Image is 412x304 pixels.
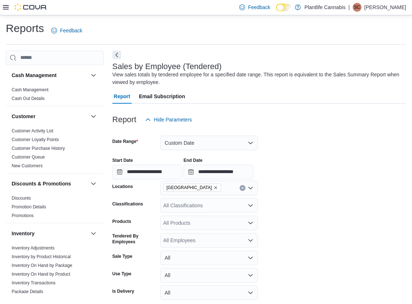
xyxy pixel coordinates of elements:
button: Open list of options [248,220,253,226]
label: End Date [184,157,203,163]
a: Customer Purchase History [12,146,65,151]
a: Cash Out Details [12,96,45,101]
label: Start Date [112,157,133,163]
input: Press the down key to open a popover containing a calendar. [112,165,182,179]
h3: Report [112,115,136,124]
a: Customer Queue [12,155,45,160]
button: Discounts & Promotions [12,180,88,187]
a: Customer Loyalty Points [12,137,59,142]
span: Feedback [248,4,270,11]
label: Sale Type [112,253,132,259]
button: Customer [89,112,98,121]
img: Cova [15,4,47,11]
button: Open list of options [248,185,253,191]
span: Discounts [12,195,31,201]
a: Promotion Details [12,204,46,209]
label: Tendered By Employees [112,233,157,245]
span: Inventory On Hand by Package [12,263,72,268]
a: Inventory Transactions [12,280,56,285]
p: | [348,3,350,12]
button: Open list of options [248,237,253,243]
button: Cash Management [89,71,98,80]
span: Package Details [12,289,43,295]
label: Is Delivery [112,288,134,294]
span: Inventory On Hand by Product [12,271,70,277]
label: Locations [112,184,133,189]
a: Inventory Adjustments [12,245,55,251]
a: Package Details [12,289,43,294]
a: Inventory by Product Historical [12,254,71,259]
div: Cash Management [6,85,104,106]
h1: Reports [6,21,44,36]
span: Report [114,89,130,104]
button: Inventory [12,230,88,237]
button: Discounts & Promotions [89,179,98,188]
button: Inventory [89,229,98,238]
input: Press the down key to open a popover containing a calendar. [184,165,253,179]
a: Inventory On Hand by Package [12,263,72,268]
a: Promotions [12,213,34,218]
label: Date Range [112,139,138,144]
label: Use Type [112,271,131,277]
button: Clear input [240,185,245,191]
a: Inventory On Hand by Product [12,272,70,277]
span: Customer Queue [12,154,45,160]
span: SC [354,3,360,12]
button: Open list of options [248,203,253,208]
span: Inventory by Product Historical [12,254,71,260]
label: Classifications [112,201,143,207]
a: Customer Activity List [12,128,53,133]
span: Promotion Details [12,204,46,210]
span: Cash Management [12,87,48,93]
input: Dark Mode [276,4,291,11]
span: Hide Parameters [154,116,192,123]
span: Customer Loyalty Points [12,137,59,143]
div: Sebastian Cardinal [353,3,361,12]
span: Inventory Transactions [12,280,56,286]
h3: Inventory [12,230,35,237]
button: Hide Parameters [142,112,195,127]
a: New Customers [12,163,43,168]
span: Inventory Adjustments [12,245,55,251]
h3: Cash Management [12,72,57,79]
a: Cash Management [12,87,48,92]
button: All [160,285,258,300]
a: Feedback [48,23,85,38]
h3: Discounts & Promotions [12,180,71,187]
button: All [160,251,258,265]
div: Discounts & Promotions [6,194,104,223]
button: Custom Date [160,136,258,150]
p: Plantlife Cannabis [304,3,345,12]
button: Next [112,51,121,59]
label: Products [112,219,131,224]
button: Cash Management [12,72,88,79]
span: [GEOGRAPHIC_DATA] [167,184,212,191]
a: Discounts [12,196,31,201]
button: Remove Spruce Grove from selection in this group [213,185,218,190]
span: Promotions [12,213,34,219]
p: [PERSON_NAME] [364,3,406,12]
span: Spruce Grove [163,184,221,192]
h3: Sales by Employee (Tendered) [112,62,222,71]
span: Email Subscription [139,89,185,104]
button: All [160,268,258,283]
h3: Customer [12,113,35,120]
span: Dark Mode [276,11,276,12]
span: Feedback [60,27,82,34]
div: Customer [6,127,104,173]
button: Customer [12,113,88,120]
span: Cash Out Details [12,96,45,101]
div: View sales totals by tendered employee for a specified date range. This report is equivalent to t... [112,71,403,86]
